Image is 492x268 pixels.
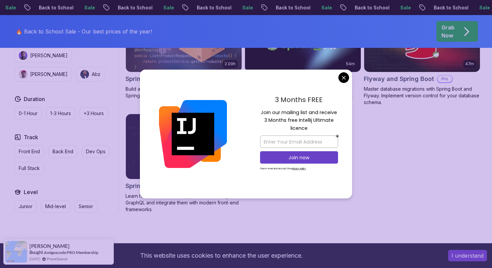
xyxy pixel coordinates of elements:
img: instructor img [19,70,27,79]
img: instructor img [80,70,89,79]
p: Mid-level [45,203,66,210]
p: Senior [79,203,93,210]
h2: Level [24,188,38,196]
p: Sale [158,4,179,11]
p: Back to School [191,4,237,11]
button: Accept cookies [448,250,487,261]
button: Full Stack [14,162,44,175]
button: 1-3 Hours [46,107,75,120]
p: Master database migrations with Spring Boot and Flyway. Implement version control for your databa... [364,86,480,106]
p: Back End [53,148,73,155]
button: Back End [48,145,78,158]
p: 🔥 Back to School Sale - Our best prices of the year! [16,27,152,35]
p: Back to School [270,4,316,11]
button: Front End [14,145,44,158]
h2: Spring for GraphQL [126,181,182,191]
div: This website uses cookies to enhance the user experience. [5,248,438,263]
p: Full Stack [19,165,40,172]
p: Back to School [428,4,474,11]
button: instructor img[PERSON_NAME] [14,67,72,82]
p: Sale [316,4,337,11]
img: instructor img [19,51,27,60]
p: Back to School [349,4,395,11]
a: Amigoscode PRO Membership [44,250,98,255]
span: Bought [29,250,43,255]
button: +3 Hours [79,107,108,120]
p: Sale [79,4,100,11]
h2: Spring Boot Product API [126,74,196,84]
p: Front End [19,148,40,155]
h2: Duration [24,95,45,103]
span: [DATE] [29,256,40,262]
p: 0-1 Hour [19,110,37,117]
p: [PERSON_NAME] [30,52,68,59]
span: [PERSON_NAME] [29,243,70,249]
img: Spring for GraphQL card [126,114,242,179]
p: 47m [465,61,474,67]
p: Dev Ops [86,148,105,155]
p: 1-3 Hours [50,110,71,117]
button: 0-1 Hour [14,107,42,120]
button: Senior [74,200,97,213]
button: Junior [14,200,37,213]
p: Sale [395,4,416,11]
p: Grab Now [441,23,455,39]
button: Dev Ops [82,145,110,158]
p: +3 Hours [84,110,104,117]
p: Abz [92,71,100,78]
p: Junior [19,203,32,210]
h2: Track [24,133,38,141]
a: Spring AI card54mSpring AIProWelcome to the Spring AI course! Learn to build intelligent applicat... [245,7,361,106]
a: Spring for GraphQL card1.17hSpring for GraphQLProLearn how to build efficient, flexible APIs usin... [126,114,242,213]
p: 2.09h [225,61,236,67]
p: Build a fully functional Product API from scratch with Spring Boot. [126,86,242,99]
p: Pro [437,76,452,82]
button: instructor img[PERSON_NAME] [14,48,72,63]
a: Spring Boot Product API card2.09hSpring Boot Product APIProBuild a fully functional Product API f... [126,7,242,99]
h2: Flyway and Spring Boot [364,74,434,84]
a: Flyway and Spring Boot card47mFlyway and Spring BootProMaster database migrations with Spring Boo... [364,7,480,106]
img: provesource social proof notification image [5,241,27,263]
p: Back to School [112,4,158,11]
button: instructor imgAbz [76,67,105,82]
a: ProveSource [47,256,68,262]
p: 54m [346,61,355,67]
p: Back to School [33,4,79,11]
p: Learn how to build efficient, flexible APIs using GraphQL and integrate them with modern front-en... [126,193,242,213]
p: [PERSON_NAME] [30,71,68,78]
button: Mid-level [41,200,70,213]
p: Sale [237,4,258,11]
